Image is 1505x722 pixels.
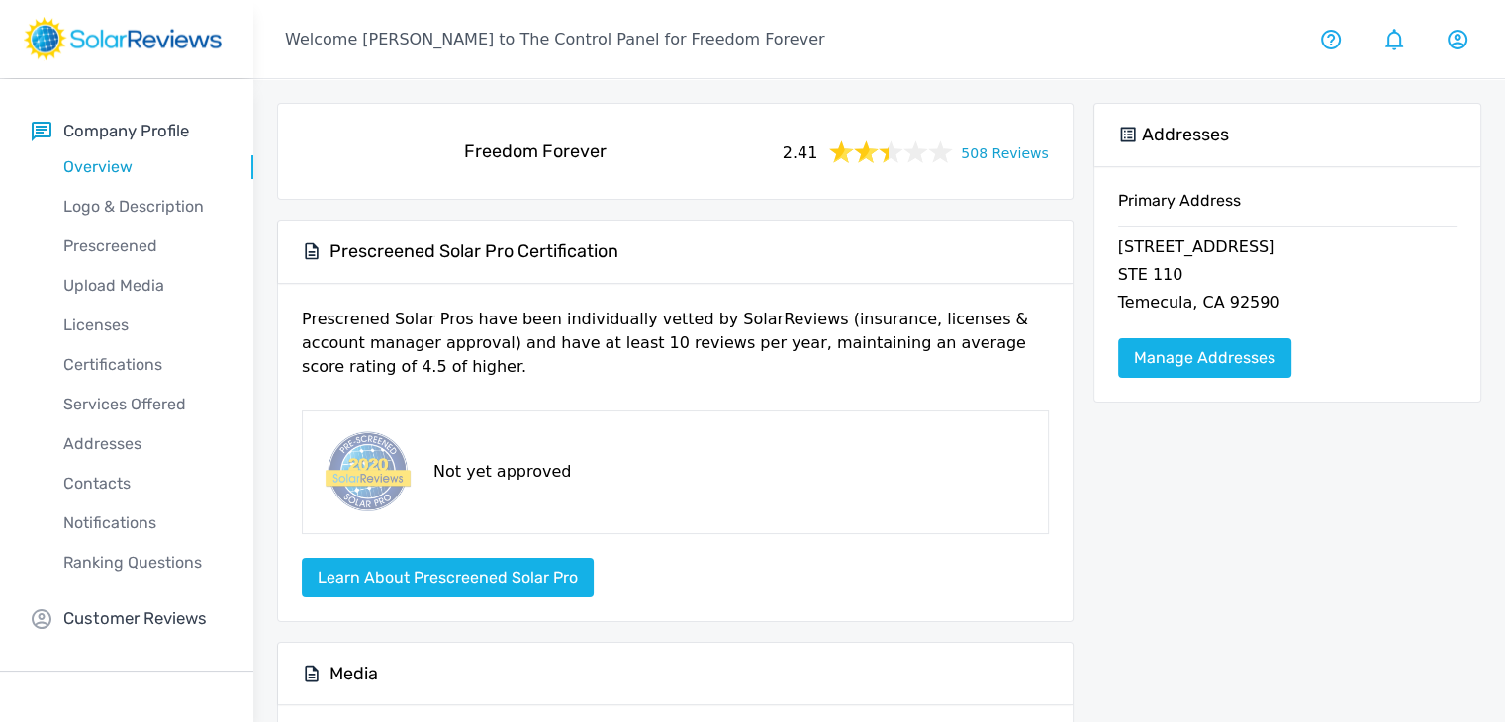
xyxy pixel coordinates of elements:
p: STE 110 [1118,263,1457,291]
h5: Freedom Forever [464,140,607,163]
a: Notifications [32,503,253,543]
p: Ranking Questions [32,551,253,575]
a: Services Offered [32,385,253,424]
a: Manage Addresses [1118,338,1291,378]
a: Addresses [32,424,253,464]
p: [STREET_ADDRESS] [1118,235,1457,263]
p: Overview [32,155,253,179]
p: Upload Media [32,274,253,298]
p: Contacts [32,472,253,496]
a: Certifications [32,345,253,385]
p: Prescreened [32,234,253,258]
h6: Primary Address [1118,191,1457,226]
p: Not yet approved [433,460,571,484]
span: 2.41 [783,137,818,165]
h5: Prescreened Solar Pro Certification [329,240,618,263]
p: Logo & Description [32,195,253,219]
button: Learn about Prescreened Solar Pro [302,558,594,597]
p: Customer Reviews [63,606,207,631]
a: 508 Reviews [961,139,1048,164]
p: Company Profile [63,119,189,143]
p: Notifications [32,511,253,535]
p: Services Offered [32,393,253,416]
img: prescreened-badge.png [319,427,414,517]
p: Prescrened Solar Pros have been individually vetted by SolarReviews (insurance, licenses & accoun... [302,308,1049,395]
h5: Addresses [1142,124,1229,146]
a: Ranking Questions [32,543,253,583]
a: Contacts [32,464,253,503]
a: Logo & Description [32,187,253,226]
h5: Media [329,663,378,685]
a: Learn about Prescreened Solar Pro [302,568,594,587]
p: Certifications [32,353,253,377]
p: Licenses [32,314,253,337]
a: Licenses [32,306,253,345]
a: Overview [32,147,253,187]
a: Prescreened [32,226,253,266]
p: Welcome [PERSON_NAME] to The Control Panel for Freedom Forever [285,28,824,51]
p: Addresses [32,432,253,456]
a: Upload Media [32,266,253,306]
p: Temecula, CA 92590 [1118,291,1457,318]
